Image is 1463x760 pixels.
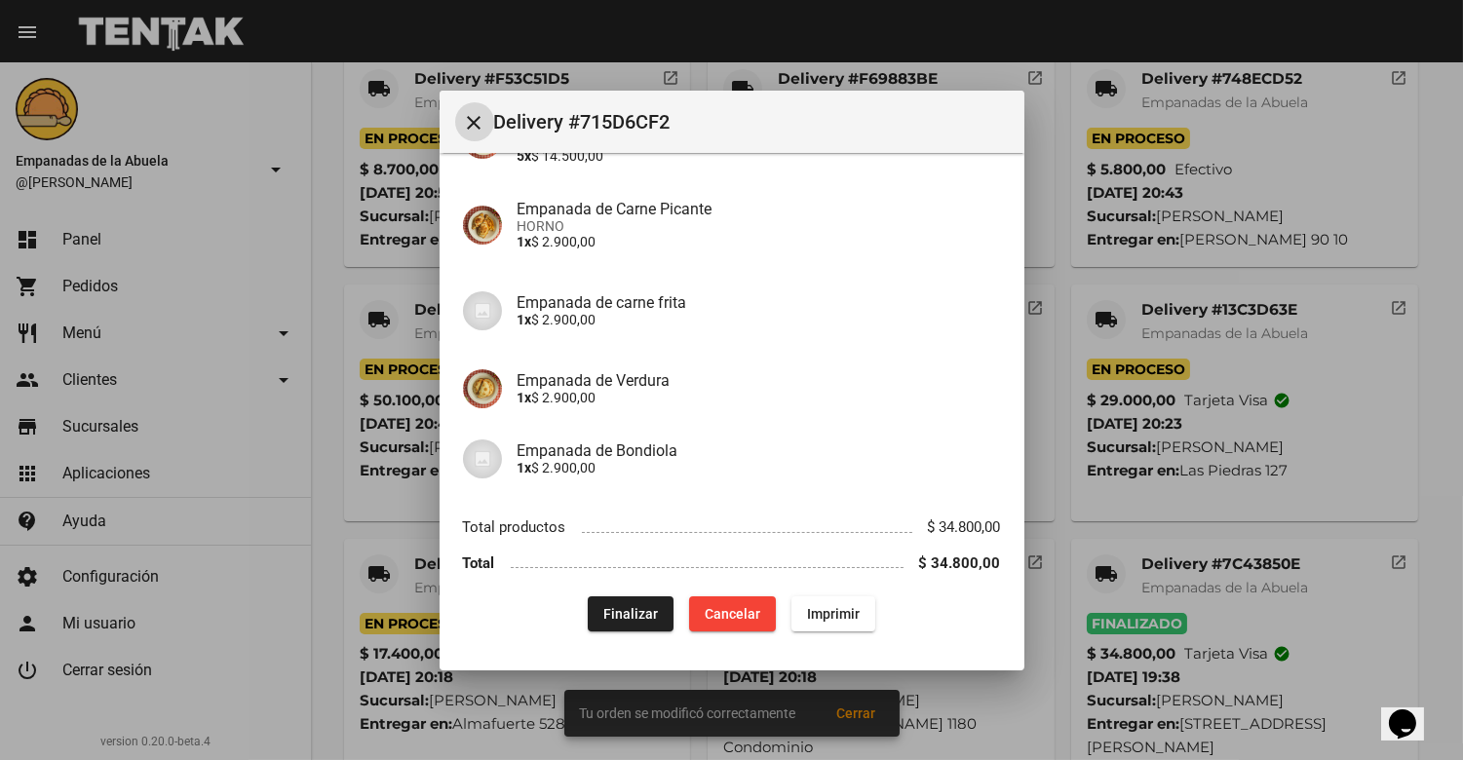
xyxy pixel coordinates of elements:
span: Imprimir [807,606,860,622]
img: 244b8d39-ba06-4741-92c7-e12f1b13dfde.jpg [463,206,502,245]
button: Finalizar [588,596,674,631]
mat-icon: Cerrar [463,111,486,134]
h4: Empanada de Verdura [518,371,1001,390]
h4: Empanada de Carne Picante [518,200,1001,218]
span: Cancelar [705,606,760,622]
iframe: chat widget [1381,682,1444,741]
button: Imprimir [791,596,875,631]
p: $ 14.500,00 [518,148,1001,164]
img: 80da8329-9e11-41ab-9a6e-ba733f0c0218.jpg [463,369,502,408]
p: $ 2.900,00 [518,312,1001,327]
li: Total $ 34.800,00 [463,545,1001,581]
button: Cancelar [689,596,776,631]
b: 1x [518,312,532,327]
b: 1x [518,460,532,475]
b: 1x [518,390,532,405]
img: 07c47add-75b0-4ce5-9aba-194f44787723.jpg [463,291,502,330]
b: 1x [518,234,532,249]
span: HORNO [518,218,1001,234]
p: $ 2.900,00 [518,460,1001,475]
p: $ 2.900,00 [518,390,1001,405]
button: Cerrar [455,102,494,141]
p: $ 2.900,00 [518,234,1001,249]
b: 5x [518,148,532,164]
h4: Empanada de Bondiola [518,441,1001,460]
h4: Empanada de carne frita [518,293,1001,312]
span: Finalizar [603,606,658,622]
li: Total productos $ 34.800,00 [463,510,1001,546]
span: Delivery #715D6CF2 [494,106,1009,137]
img: 07c47add-75b0-4ce5-9aba-194f44787723.jpg [463,439,502,478]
